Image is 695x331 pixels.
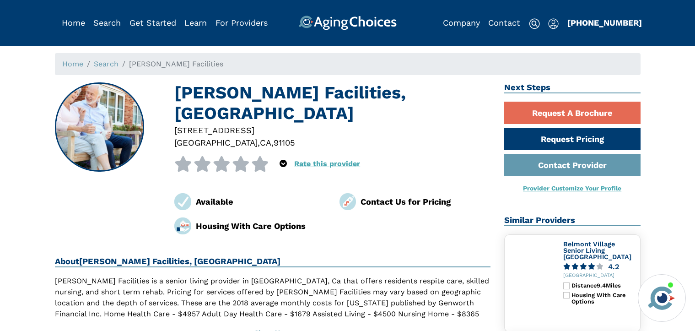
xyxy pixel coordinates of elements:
[62,60,83,68] a: Home
[646,282,677,314] img: avatar
[55,53,641,75] nav: breadcrumb
[129,18,176,27] a: Get Started
[93,18,121,27] a: Search
[174,138,258,147] span: [GEOGRAPHIC_DATA]
[504,215,641,226] h2: Similar Providers
[488,18,520,27] a: Contact
[567,18,642,27] a: [PHONE_NUMBER]
[361,195,490,208] div: Contact Us for Pricing
[62,18,85,27] a: Home
[523,184,621,192] a: Provider Customize Your Profile
[260,138,271,147] span: CA
[174,124,490,136] div: [STREET_ADDRESS]
[271,138,274,147] span: ,
[174,82,490,124] h1: [PERSON_NAME] Facilities, [GEOGRAPHIC_DATA]
[504,82,641,93] h2: Next Steps
[548,16,559,30] div: Popover trigger
[280,156,287,172] div: Popover trigger
[504,102,641,124] a: Request A Brochure
[55,83,143,171] img: Grace Mercado Facilities, Pasadena CA
[504,128,641,150] a: Request Pricing
[563,273,636,279] div: [GEOGRAPHIC_DATA]
[274,136,295,149] div: 91105
[196,220,326,232] div: Housing With Care Options
[294,159,360,168] a: Rate this provider
[563,263,636,270] a: 4.2
[196,195,326,208] div: Available
[55,256,491,267] h2: About [PERSON_NAME] Facilities, [GEOGRAPHIC_DATA]
[608,263,619,270] div: 4.2
[216,18,268,27] a: For Providers
[184,18,207,27] a: Learn
[504,154,641,176] a: Contact Provider
[258,138,260,147] span: ,
[129,60,223,68] span: [PERSON_NAME] Facilities
[93,16,121,30] div: Popover trigger
[55,276,491,331] p: [PERSON_NAME] Facilities is a senior living provider in [GEOGRAPHIC_DATA], Ca that offers residen...
[529,18,540,29] img: search-icon.svg
[94,60,119,68] a: Search
[571,292,636,305] div: Housing With Care Options
[298,16,396,30] img: AgingChoices
[571,282,636,289] div: Distance 9.4 Miles
[443,18,480,27] a: Company
[563,240,631,260] a: Belmont Village Senior Living [GEOGRAPHIC_DATA]
[548,18,559,29] img: user-icon.svg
